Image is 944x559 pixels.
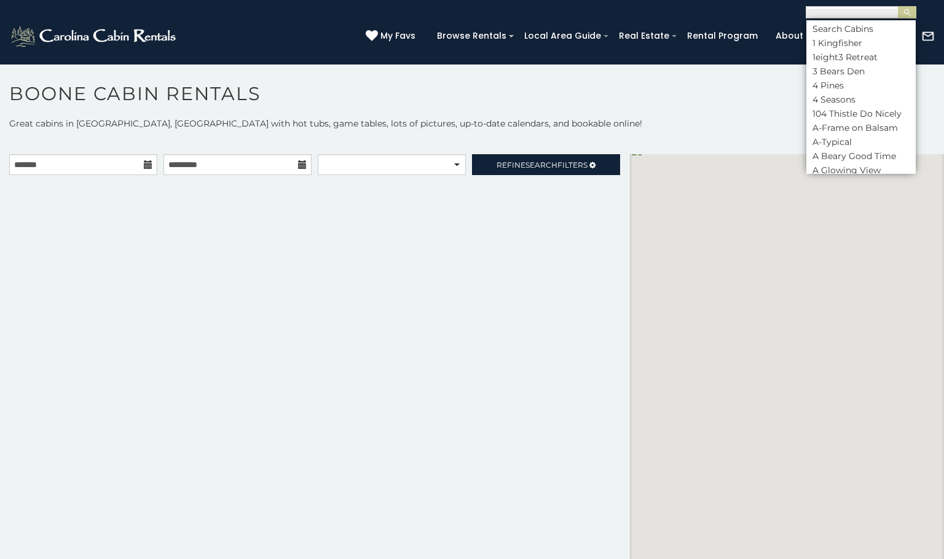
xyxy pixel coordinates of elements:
img: mail-regular-white.png [921,29,935,43]
li: A Glowing View [806,165,916,176]
a: Browse Rentals [431,26,513,45]
li: A Beary Good Time [806,150,916,162]
a: RefineSearchFilters [472,154,620,175]
a: Rental Program [681,26,764,45]
a: My Favs [366,29,419,43]
li: Search Cabins [806,23,916,34]
img: White-1-2.png [9,24,179,49]
a: Local Area Guide [518,26,607,45]
a: Real Estate [613,26,675,45]
li: 4 Seasons [806,94,916,105]
li: 4 Pines [806,80,916,91]
li: A-Frame on Balsam [806,122,916,133]
li: 3 Bears Den [806,66,916,77]
span: My Favs [380,29,415,42]
li: 104 Thistle Do Nicely [806,108,916,119]
li: A-Typical [806,136,916,147]
span: Search [525,160,557,170]
a: About [769,26,809,45]
span: Refine Filters [497,160,588,170]
li: 1 Kingfisher [806,37,916,49]
li: 1eight3 Retreat [806,52,916,63]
